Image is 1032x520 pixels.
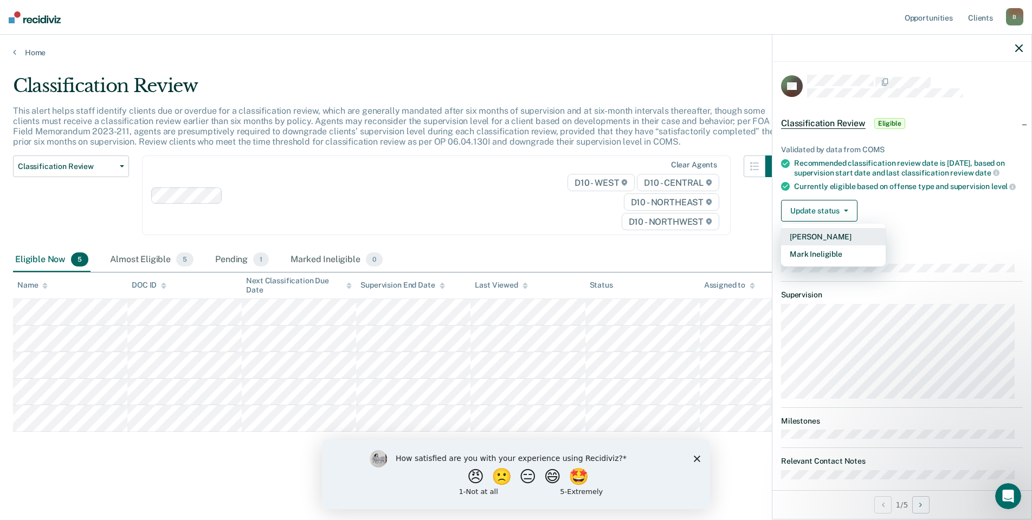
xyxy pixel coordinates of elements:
button: [PERSON_NAME] [781,228,886,245]
span: 1 [253,252,269,266]
div: Classification ReviewEligible [772,106,1031,141]
button: Mark Ineligible [781,245,886,263]
button: Update status [781,200,857,222]
iframe: Intercom live chat [995,483,1021,509]
span: 0 [366,252,383,266]
span: D10 - NORTHEAST [624,193,719,211]
iframe: Survey by Kim from Recidiviz [322,439,710,509]
dt: Relevant Contact Notes [781,457,1023,466]
span: date [975,168,999,177]
div: B [1006,8,1023,25]
div: Next Classification Due Date [246,276,352,295]
div: 1 / 5 [772,490,1031,519]
span: Eligible [874,118,905,129]
dt: Next Classification Due Date [781,252,1023,262]
span: 5 [176,252,193,266]
dt: Eligibility Date [781,239,1023,248]
dt: Milestones [781,417,1023,426]
div: Assigned to [704,281,755,290]
div: Supervision End Date [360,281,444,290]
span: Classification Review [781,118,866,129]
div: Currently eligible based on offense type and supervision [794,181,1023,191]
div: Classification Review [13,75,787,106]
div: Status [590,281,613,290]
dt: Supervision [781,290,1023,300]
span: level [991,182,1016,191]
div: Almost Eligible [108,248,196,272]
span: Classification Review [18,162,115,171]
p: This alert helps staff identify clients due or overdue for a classification review, which are gen... [13,106,775,147]
span: D10 - WEST [567,174,635,191]
div: Clear agents [671,160,717,170]
div: Recommended classification review date is [DATE], based on supervision start date and last classi... [794,159,1023,177]
a: Home [13,48,1019,57]
div: Marked Ineligible [288,248,385,272]
img: Recidiviz [9,11,61,23]
div: Eligible Now [13,248,91,272]
div: Pending [213,248,271,272]
span: D10 - NORTHWEST [622,213,719,230]
div: DOC ID [132,281,166,290]
span: 5 [71,252,88,266]
div: Name [17,281,48,290]
button: Next Opportunity [912,496,930,513]
button: Previous Opportunity [874,496,892,513]
div: Validated by data from COMS [781,145,1023,154]
span: D10 - CENTRAL [637,174,719,191]
div: Last Viewed [475,281,527,290]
